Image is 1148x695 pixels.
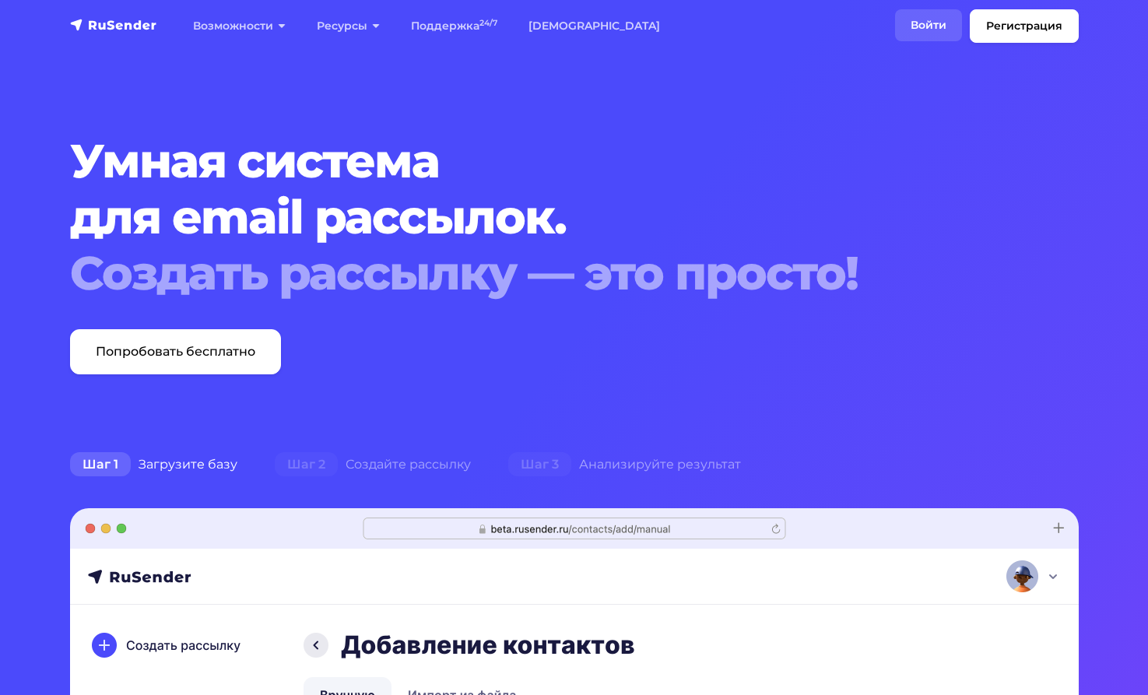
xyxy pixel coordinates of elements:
a: Ресурсы [301,10,395,42]
sup: 24/7 [479,18,497,28]
a: Попробовать бесплатно [70,329,281,374]
div: Создайте рассылку [256,449,490,480]
a: Регистрация [970,9,1079,43]
div: Анализируйте результат [490,449,760,480]
div: Загрузите базу [51,449,256,480]
h1: Умная система для email рассылок. [70,133,993,301]
span: Шаг 1 [70,452,131,477]
a: Поддержка24/7 [395,10,513,42]
a: Войти [895,9,962,41]
a: [DEMOGRAPHIC_DATA] [513,10,676,42]
div: Создать рассылку — это просто! [70,245,993,301]
span: Шаг 3 [508,452,571,477]
span: Шаг 2 [275,452,338,477]
a: Возможности [177,10,301,42]
img: RuSender [70,17,157,33]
